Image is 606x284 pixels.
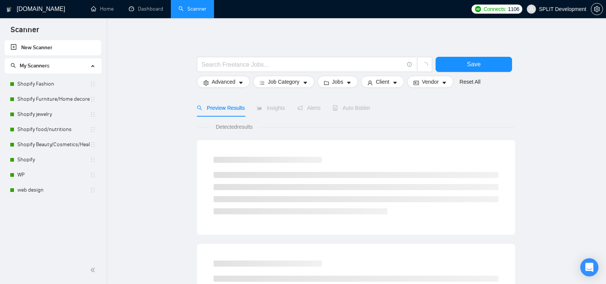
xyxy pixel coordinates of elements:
[90,266,98,274] span: double-left
[6,3,12,16] img: logo
[367,80,373,86] span: user
[346,80,351,86] span: caret-down
[5,76,101,92] li: Shopify Fashion
[91,6,114,12] a: homeHome
[407,62,412,67] span: info-circle
[203,80,209,86] span: setting
[201,60,404,69] input: Search Freelance Jobs...
[332,78,344,86] span: Jobs
[5,152,101,167] li: Shopify
[422,78,439,86] span: Vendor
[17,137,90,152] a: Shopify Beauty/Cosmetics/Health
[90,142,96,148] span: holder
[297,105,321,111] span: Alerts
[257,105,285,111] span: Insights
[407,76,453,88] button: idcardVendorcaret-down
[17,107,90,122] a: Shopify jewelry
[211,123,258,131] span: Detected results
[5,40,101,55] li: New Scanner
[361,76,404,88] button: userClientcaret-down
[90,126,96,133] span: holder
[178,6,206,12] a: searchScanner
[436,57,512,72] button: Save
[297,105,303,111] span: notification
[197,76,250,88] button: settingAdvancedcaret-down
[11,63,16,68] span: search
[17,167,90,183] a: WP
[90,187,96,193] span: holder
[11,40,95,55] a: New Scanner
[90,157,96,163] span: holder
[467,59,481,69] span: Save
[90,81,96,87] span: holder
[442,80,447,86] span: caret-down
[238,80,244,86] span: caret-down
[376,78,389,86] span: Client
[580,258,598,276] div: Open Intercom Messenger
[129,6,163,12] a: dashboardDashboard
[90,172,96,178] span: holder
[303,80,308,86] span: caret-down
[17,152,90,167] a: Shopify
[317,76,358,88] button: folderJobscaret-down
[591,3,603,15] button: setting
[333,105,338,111] span: robot
[17,122,90,137] a: Shopify food/nutritions
[197,105,245,111] span: Preview Results
[259,80,265,86] span: bars
[591,6,603,12] a: setting
[475,6,481,12] img: upwork-logo.png
[324,80,329,86] span: folder
[5,167,101,183] li: WP
[197,105,202,111] span: search
[90,111,96,117] span: holder
[17,92,90,107] a: Shopify Furniture/Home decore
[268,78,299,86] span: Job Category
[392,80,398,86] span: caret-down
[5,183,101,198] li: web design
[484,5,506,13] span: Connects:
[591,6,603,12] span: setting
[212,78,235,86] span: Advanced
[5,107,101,122] li: Shopify jewelry
[90,96,96,102] span: holder
[5,137,101,152] li: Shopify Beauty/Cosmetics/Health
[11,62,50,69] span: My Scanners
[333,105,370,111] span: Auto Bidder
[421,62,428,69] span: loading
[257,105,262,111] span: area-chart
[5,92,101,107] li: Shopify Furniture/Home decore
[5,122,101,137] li: Shopify food/nutritions
[459,78,480,86] a: Reset All
[508,5,519,13] span: 1106
[17,76,90,92] a: Shopify Fashion
[414,80,419,86] span: idcard
[253,76,314,88] button: barsJob Categorycaret-down
[5,24,45,40] span: Scanner
[529,6,534,12] span: user
[20,62,50,69] span: My Scanners
[17,183,90,198] a: web design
